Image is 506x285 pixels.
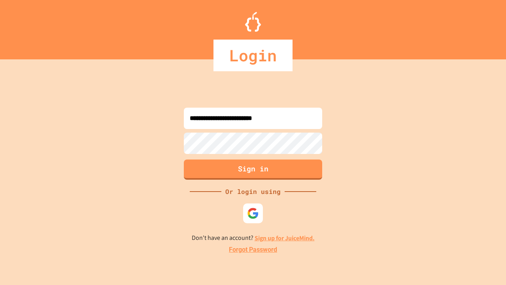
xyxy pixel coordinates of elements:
button: Sign in [184,160,322,180]
a: Forgot Password [229,245,277,255]
img: google-icon.svg [247,207,259,219]
img: Logo.svg [245,12,261,32]
p: Don't have an account? [192,233,315,243]
div: Login [213,40,293,71]
a: Sign up for JuiceMind. [255,234,315,242]
div: Or login using [221,187,285,196]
